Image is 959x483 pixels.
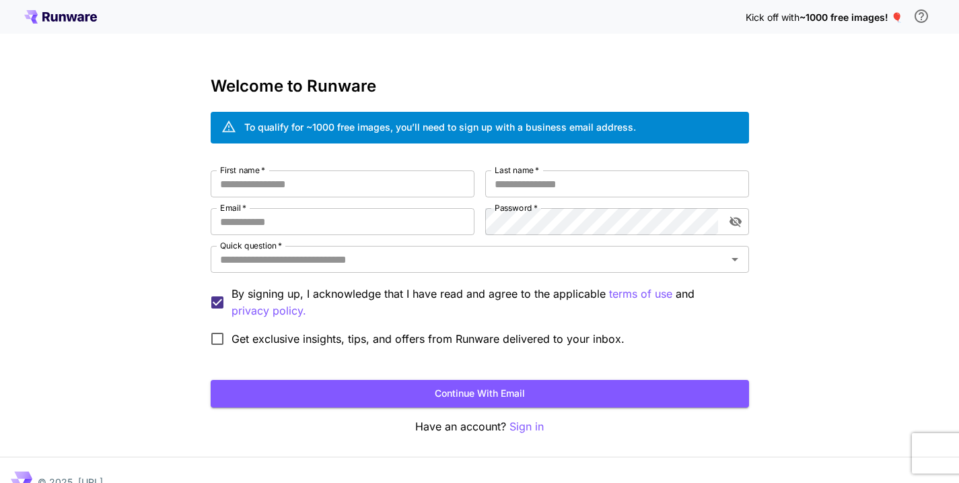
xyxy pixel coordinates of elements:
p: By signing up, I acknowledge that I have read and agree to the applicable and [232,286,738,319]
label: Email [220,202,246,214]
button: Sign in [509,418,544,435]
label: First name [220,164,265,176]
label: Quick question [220,240,282,251]
button: Continue with email [211,380,749,408]
button: toggle password visibility [723,210,748,234]
label: Password [495,202,538,214]
button: In order to qualify for free credit, you need to sign up with a business email address and click ... [908,3,935,30]
h3: Welcome to Runware [211,77,749,96]
p: Have an account? [211,418,749,435]
button: By signing up, I acknowledge that I have read and agree to the applicable and privacy policy. [609,286,672,302]
button: Open [725,250,744,269]
p: privacy policy. [232,302,306,319]
button: By signing up, I acknowledge that I have read and agree to the applicable terms of use and [232,302,306,319]
span: Kick off with [746,11,800,23]
label: Last name [495,164,539,176]
div: To qualify for ~1000 free images, you’ll need to sign up with a business email address. [244,120,636,134]
span: ~1000 free images! 🎈 [800,11,902,23]
span: Get exclusive insights, tips, and offers from Runware delivered to your inbox. [232,331,625,347]
p: terms of use [609,286,672,302]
